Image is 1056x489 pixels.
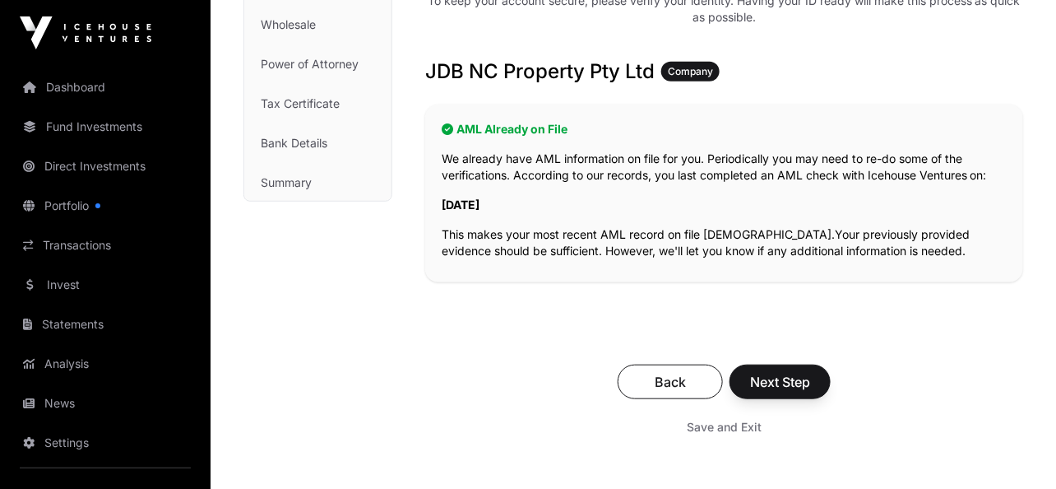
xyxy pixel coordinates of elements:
button: Next Step [729,365,831,399]
p: This makes your most recent AML record on file [DEMOGRAPHIC_DATA]. [442,226,1007,259]
iframe: Chat Widget [974,410,1056,489]
a: News [13,385,197,421]
a: Bank Details [244,125,391,161]
p: [DATE] [442,197,1007,213]
span: Save and Exit [687,419,762,435]
a: Tax Certificate [244,86,391,122]
a: Analysis [13,346,197,382]
a: Transactions [13,227,197,263]
a: Dashboard [13,69,197,105]
button: Back [618,365,723,399]
a: Fund Investments [13,109,197,145]
h3: JDB NC Property Pty Ltd [425,58,1023,85]
a: Settings [13,425,197,461]
a: Direct Investments [13,148,197,184]
span: Next Step [750,372,810,392]
a: Wholesale [244,7,391,43]
span: Company [668,65,713,78]
a: Power of Attorney [244,46,391,82]
a: Invest [13,267,197,303]
p: We already have AML information on file for you. Periodically you may need to re-do some of the v... [442,151,1007,184]
button: Save and Exit [667,412,781,442]
h2: AML Already on File [442,121,1007,137]
img: Icehouse Ventures Logo [20,16,151,49]
a: Portfolio [13,188,197,224]
a: Statements [13,306,197,342]
a: Summary [244,165,391,201]
span: Back [638,372,702,392]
